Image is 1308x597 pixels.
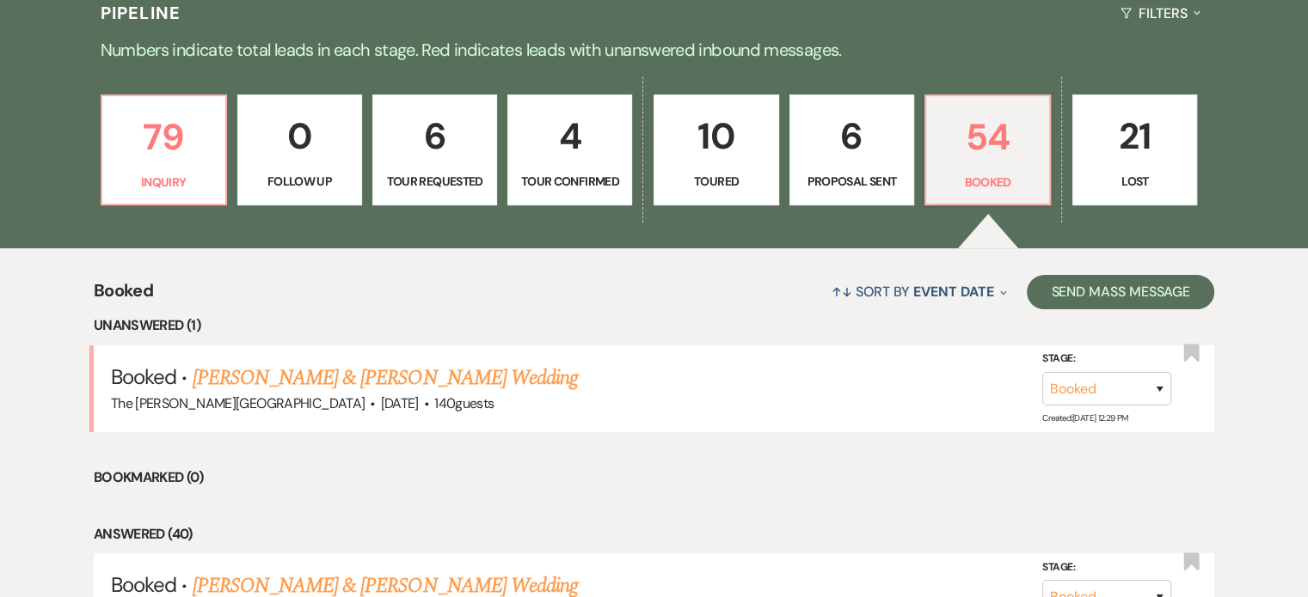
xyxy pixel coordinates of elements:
[801,172,903,191] p: Proposal Sent
[1042,412,1127,423] span: Created: [DATE] 12:29 PM
[913,283,993,301] span: Event Date
[1084,107,1186,165] p: 21
[237,94,362,206] a: 0Follow Up
[249,172,351,191] p: Follow Up
[519,107,621,165] p: 4
[801,107,903,165] p: 6
[381,394,419,412] span: [DATE]
[924,94,1051,206] a: 54Booked
[101,1,181,25] h3: Pipeline
[111,394,365,412] span: The [PERSON_NAME][GEOGRAPHIC_DATA]
[507,94,632,206] a: 4Tour Confirmed
[193,362,578,393] a: [PERSON_NAME] & [PERSON_NAME] Wedding
[35,36,1274,64] p: Numbers indicate total leads in each stage. Red indicates leads with unanswered inbound messages.
[384,107,486,165] p: 6
[825,269,1014,314] button: Sort By Event Date
[832,283,852,301] span: ↑↓
[936,108,1039,166] p: 54
[434,394,494,412] span: 140 guests
[1084,172,1186,191] p: Lost
[654,94,778,206] a: 10Toured
[384,172,486,191] p: Tour Requested
[94,277,153,314] span: Booked
[1042,350,1171,369] label: Stage:
[789,94,914,206] a: 6Proposal Sent
[665,172,767,191] p: Toured
[113,108,215,166] p: 79
[101,94,227,206] a: 79Inquiry
[111,363,176,390] span: Booked
[1072,94,1197,206] a: 21Lost
[94,466,1214,489] li: Bookmarked (0)
[936,173,1039,192] p: Booked
[94,314,1214,337] li: Unanswered (1)
[113,173,215,192] p: Inquiry
[665,107,767,165] p: 10
[519,172,621,191] p: Tour Confirmed
[249,107,351,165] p: 0
[94,523,1214,545] li: Answered (40)
[1042,558,1171,577] label: Stage:
[372,94,497,206] a: 6Tour Requested
[1027,275,1214,309] button: Send Mass Message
